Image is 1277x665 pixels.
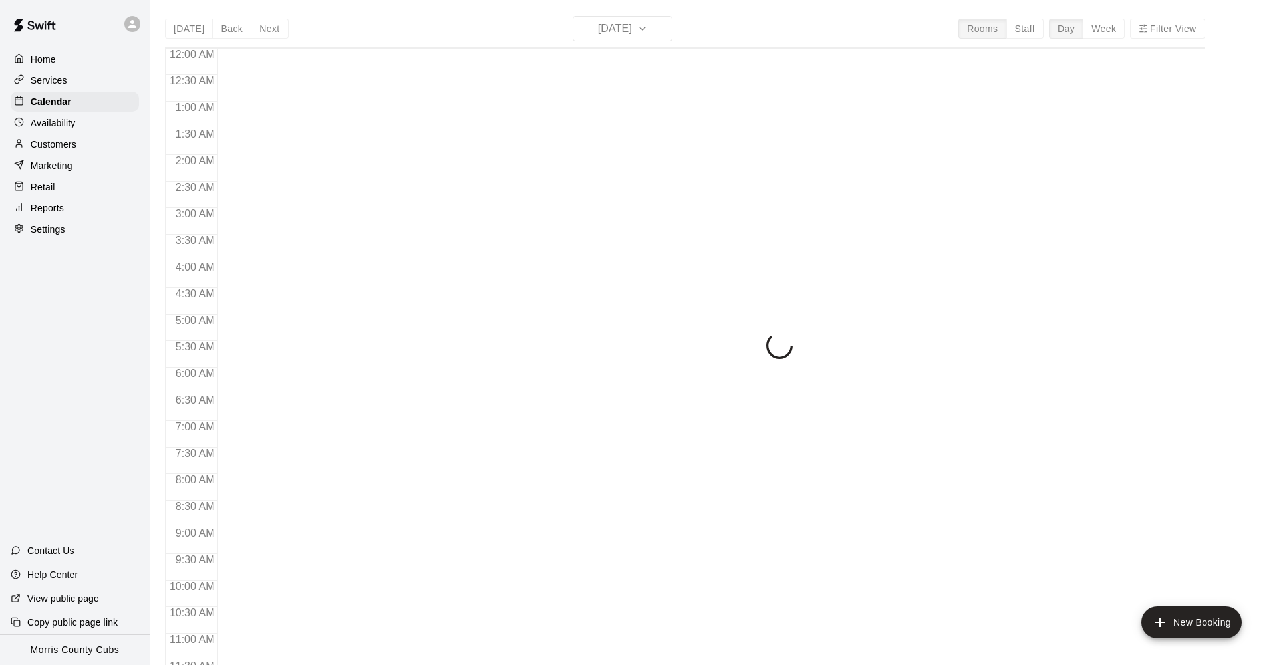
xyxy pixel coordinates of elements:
[166,75,218,86] span: 12:30 AM
[31,74,67,87] p: Services
[172,474,218,485] span: 8:00 AM
[172,501,218,512] span: 8:30 AM
[172,554,218,565] span: 9:30 AM
[31,201,64,215] p: Reports
[166,634,218,645] span: 11:00 AM
[166,49,218,60] span: 12:00 AM
[172,527,218,539] span: 9:00 AM
[31,95,71,108] p: Calendar
[31,180,55,194] p: Retail
[166,607,218,618] span: 10:30 AM
[11,156,139,176] a: Marketing
[166,581,218,592] span: 10:00 AM
[31,223,65,236] p: Settings
[27,616,118,629] p: Copy public page link
[1141,606,1242,638] button: add
[11,49,139,69] a: Home
[172,448,218,459] span: 7:30 AM
[172,208,218,219] span: 3:00 AM
[172,128,218,140] span: 1:30 AM
[11,219,139,239] a: Settings
[27,592,99,605] p: View public page
[172,341,218,352] span: 5:30 AM
[172,182,218,193] span: 2:30 AM
[172,235,218,246] span: 3:30 AM
[31,116,76,130] p: Availability
[172,315,218,326] span: 5:00 AM
[172,288,218,299] span: 4:30 AM
[11,113,139,133] a: Availability
[31,138,76,151] p: Customers
[31,53,56,66] p: Home
[172,102,218,113] span: 1:00 AM
[31,159,72,172] p: Marketing
[11,70,139,90] a: Services
[172,394,218,406] span: 6:30 AM
[172,368,218,379] span: 6:00 AM
[11,177,139,197] a: Retail
[27,568,78,581] p: Help Center
[11,134,139,154] a: Customers
[172,155,218,166] span: 2:00 AM
[172,261,218,273] span: 4:00 AM
[172,421,218,432] span: 7:00 AM
[31,643,120,657] p: Morris County Cubs
[27,544,74,557] p: Contact Us
[11,198,139,218] a: Reports
[11,92,139,112] a: Calendar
